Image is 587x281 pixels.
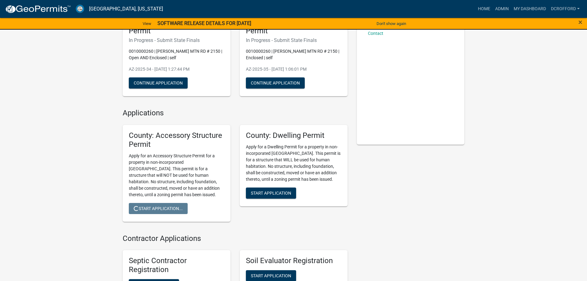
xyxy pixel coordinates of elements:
[129,66,224,72] p: AZ-2025-34 - [DATE] 1:27:44 PM
[246,48,341,61] p: 0010000260 | [PERSON_NAME] MTN RD # 2150 | Enclosed | self
[246,256,341,265] h5: Soil Evaluator Registration
[368,31,383,36] a: Contact
[129,203,188,214] button: Start Application...
[475,3,493,15] a: Home
[246,77,305,89] button: Continue Application
[493,3,511,15] a: Admin
[251,273,291,278] span: Start Application
[157,20,251,26] strong: SOFTWARE RELEASE DETAILS FOR [DATE]
[129,256,224,274] h5: Septic Contractor Registration
[578,19,582,26] button: Close
[129,131,224,149] h5: County: Accessory Structure Permit
[129,37,224,43] h6: In Progress - Submit State Finals
[123,234,348,243] h4: Contractor Applications
[511,3,548,15] a: My Dashboard
[129,48,224,61] p: 0010000260 | [PERSON_NAME] MTN RD # 2150 | Open AND Enclosed | self
[246,37,341,43] h6: In Progress - Submit State Finals
[246,144,341,183] p: Apply for a Dwelling Permit for a property in non-incorporated [GEOGRAPHIC_DATA]. This permit is ...
[548,3,582,15] a: dcrofford
[374,19,409,29] button: Don't show again
[140,19,154,29] a: View
[129,153,224,198] p: Apply for an Accessory Structure Permit for a property in non-incorporated [GEOGRAPHIC_DATA]. Thi...
[89,4,163,14] a: [GEOGRAPHIC_DATA], [US_STATE]
[578,18,582,27] span: ×
[123,109,348,118] h4: Applications
[246,188,296,199] button: Start Application
[123,109,348,226] wm-workflow-list-section: Applications
[246,131,341,140] h5: County: Dwelling Permit
[134,206,183,211] span: Start Application...
[251,190,291,195] span: Start Application
[76,5,84,13] img: Custer County, Colorado
[246,66,341,72] p: AZ-2025-35 - [DATE] 1:06:01 PM
[129,77,188,89] button: Continue Application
